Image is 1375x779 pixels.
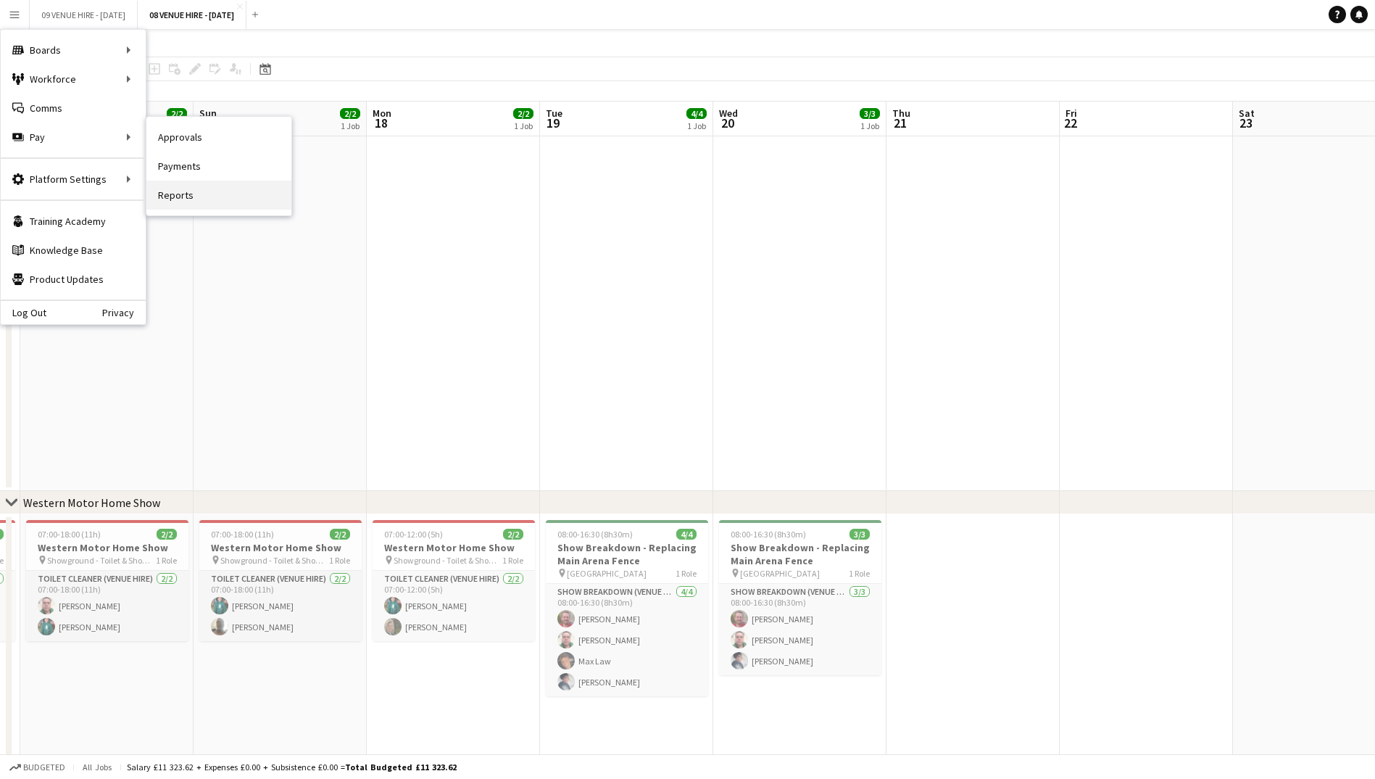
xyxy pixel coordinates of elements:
span: 1 Role [156,555,177,566]
span: 07:00-18:00 (11h) [211,529,274,540]
span: 07:00-12:00 (5h) [384,529,443,540]
span: 19 [544,115,562,131]
app-card-role: Show Breakdown (Venue Hire)3/308:00-16:30 (8h30m)[PERSON_NAME][PERSON_NAME][PERSON_NAME] [719,584,881,675]
span: 22 [1063,115,1077,131]
div: Platform Settings [1,165,146,194]
span: [GEOGRAPHIC_DATA] [567,568,647,579]
h3: Western Motor Home Show [373,541,535,554]
span: 20 [717,115,738,131]
span: 4/4 [676,529,697,540]
div: 1 Job [860,120,879,131]
div: 1 Job [687,120,706,131]
div: Western Motor Home Show [23,495,160,510]
span: Wed [719,107,738,120]
a: Product Updates [1,265,146,294]
span: 1 Role [849,568,870,579]
span: 08:00-16:30 (8h30m) [731,529,806,540]
span: 18 [370,115,391,131]
a: Privacy [102,307,146,318]
span: All jobs [80,762,115,772]
span: 3/3 [860,108,880,119]
span: Budgeted [23,762,65,772]
span: Sat [1239,107,1255,120]
span: Thu [892,107,910,120]
span: 2/2 [167,108,187,119]
a: Payments [146,152,291,181]
h3: Western Motor Home Show [26,541,188,554]
span: Tue [546,107,562,120]
span: 08:00-16:30 (8h30m) [557,529,633,540]
span: Showground - Toilet & Showers [394,555,502,566]
div: 1 Job [514,120,533,131]
span: 17 [197,115,217,131]
app-card-role: Toilet Cleaner (Venue Hire)2/207:00-12:00 (5h)[PERSON_NAME][PERSON_NAME] [373,571,535,641]
button: 09 VENUE HIRE - [DATE] [30,1,138,29]
app-card-role: Show Breakdown (Venue Hire)4/408:00-16:30 (8h30m)[PERSON_NAME][PERSON_NAME]Max Law[PERSON_NAME] [546,584,708,696]
app-card-role: Toilet Cleaner (Venue Hire)2/207:00-18:00 (11h)[PERSON_NAME][PERSON_NAME] [26,571,188,641]
span: 3/3 [849,529,870,540]
span: Showground - Toilet & Showers [47,555,156,566]
span: 1 Role [676,568,697,579]
div: Workforce [1,65,146,94]
span: 2/2 [513,108,533,119]
button: Budgeted [7,759,67,775]
span: 21 [890,115,910,131]
app-card-role: Toilet Cleaner (Venue Hire)2/207:00-18:00 (11h)[PERSON_NAME][PERSON_NAME] [199,571,362,641]
span: [GEOGRAPHIC_DATA] [740,568,820,579]
app-job-card: 07:00-12:00 (5h)2/2Western Motor Home Show Showground - Toilet & Showers1 RoleToilet Cleaner (Ven... [373,520,535,641]
h3: Western Motor Home Show [199,541,362,554]
div: Pay [1,123,146,152]
app-job-card: 07:00-18:00 (11h)2/2Western Motor Home Show Showground - Toilet & Showers1 RoleToilet Cleaner (Ve... [199,520,362,641]
span: 2/2 [503,529,523,540]
span: 2/2 [157,529,177,540]
app-job-card: 08:00-16:30 (8h30m)4/4Show Breakdown - Replacing Main Arena Fence [GEOGRAPHIC_DATA]1 RoleShow Bre... [546,520,708,696]
span: 1 Role [502,555,523,566]
a: Knowledge Base [1,236,146,265]
h3: Show Breakdown - Replacing Main Arena Fence [719,541,881,567]
span: 2/2 [330,529,350,540]
span: Mon [373,107,391,120]
button: 08 VENUE HIRE - [DATE] [138,1,246,29]
a: Comms [1,94,146,123]
div: Boards [1,36,146,65]
div: 1 Job [341,120,360,131]
span: Total Budgeted £11 323.62 [345,762,457,772]
app-job-card: 08:00-16:30 (8h30m)3/3Show Breakdown - Replacing Main Arena Fence [GEOGRAPHIC_DATA]1 RoleShow Bre... [719,520,881,675]
a: Approvals [146,123,291,152]
div: Salary £11 323.62 + Expenses £0.00 + Subsistence £0.00 = [127,762,457,772]
span: 07:00-18:00 (11h) [38,529,101,540]
app-job-card: 07:00-18:00 (11h)2/2Western Motor Home Show Showground - Toilet & Showers1 RoleToilet Cleaner (Ve... [26,520,188,641]
span: 23 [1237,115,1255,131]
span: Sun [199,107,217,120]
span: 4/4 [686,108,707,119]
span: Showground - Toilet & Showers [220,555,329,566]
span: 2/2 [340,108,360,119]
h3: Show Breakdown - Replacing Main Arena Fence [546,541,708,567]
span: Fri [1065,107,1077,120]
a: Reports [146,181,291,210]
a: Training Academy [1,207,146,236]
span: 1 Role [329,555,350,566]
a: Log Out [1,307,46,318]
